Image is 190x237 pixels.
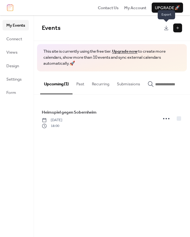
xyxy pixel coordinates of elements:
[73,71,88,94] button: Past
[158,10,175,20] span: Export
[6,89,16,96] span: Form
[124,5,146,11] span: My Account
[124,4,146,11] a: My Account
[98,5,119,11] span: Contact Us
[6,49,17,56] span: Views
[3,47,29,57] a: Views
[98,4,119,11] a: Contact Us
[42,109,97,115] span: Heimspiel gegen Sobernheim
[3,61,29,71] a: Design
[7,4,13,11] img: logo
[42,123,62,129] span: 18:00
[6,76,22,82] span: Settings
[112,47,137,56] a: Upgrade now
[3,34,29,44] a: Connect
[42,109,97,116] a: Heimspiel gegen Sobernheim
[6,22,25,29] span: My Events
[42,22,60,34] span: Events
[42,117,62,123] span: [DATE]
[43,49,180,67] span: This site is currently using the free tier. to create more calendars, show more than 10 events an...
[3,87,29,97] a: Form
[152,3,183,13] button: Upgrade🚀
[3,20,29,30] a: My Events
[3,74,29,84] a: Settings
[155,5,180,11] span: Upgrade 🚀
[113,71,144,94] button: Submissions
[6,63,19,69] span: Design
[88,71,113,94] button: Recurring
[40,71,73,94] button: Upcoming (1)
[6,36,22,42] span: Connect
